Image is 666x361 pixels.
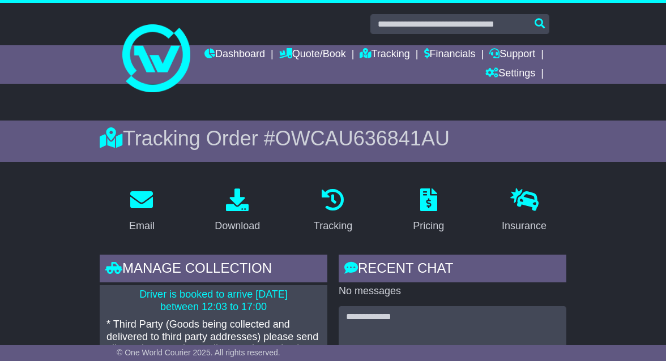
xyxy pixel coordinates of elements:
a: Tracking [360,45,409,65]
p: Driver is booked to arrive [DATE] between 12:03 to 17:00 [106,289,321,313]
a: Quote/Book [279,45,346,65]
a: Tracking [306,184,360,238]
a: Email [122,184,162,238]
div: Tracking Order # [100,126,566,151]
div: Email [129,218,155,234]
div: RECENT CHAT [339,255,566,285]
div: Pricing [413,218,444,234]
a: Support [489,45,535,65]
a: Pricing [405,184,451,238]
div: Tracking [314,218,352,234]
div: Manage collection [100,255,327,285]
a: Insurance [494,184,554,238]
p: No messages [339,285,566,298]
span: © One World Courier 2025. All rights reserved. [117,348,280,357]
div: Download [215,218,260,234]
a: Dashboard [204,45,265,65]
a: Download [207,184,267,238]
div: Insurance [502,218,547,234]
a: Settings [485,65,535,84]
a: Financials [424,45,476,65]
span: OWCAU636841AU [275,127,450,150]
